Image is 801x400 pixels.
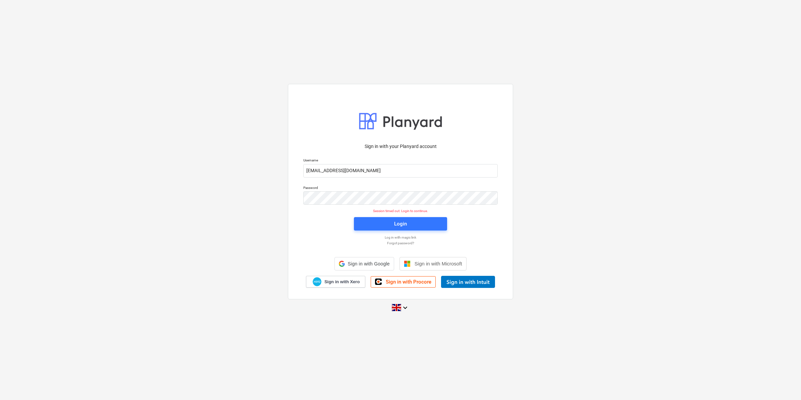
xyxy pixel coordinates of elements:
span: Sign in with Xero [324,279,360,285]
a: Forgot password? [300,241,501,245]
div: Login [394,219,407,228]
p: Password [303,186,498,191]
p: Sign in with your Planyard account [303,143,498,150]
span: Sign in with Google [348,261,389,266]
div: Sign in with Google [334,257,394,270]
a: Log in with magic link [300,235,501,240]
span: Sign in with Procore [386,279,431,285]
button: Login [354,217,447,231]
input: Username [303,164,498,178]
i: keyboard_arrow_down [401,304,409,312]
p: Session timed out. Login to continue. [299,209,502,213]
span: Sign in with Microsoft [415,261,462,266]
img: Microsoft logo [404,260,411,267]
a: Sign in with Xero [306,276,366,288]
a: Sign in with Procore [371,276,436,288]
p: Username [303,158,498,164]
img: Xero logo [313,277,321,286]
